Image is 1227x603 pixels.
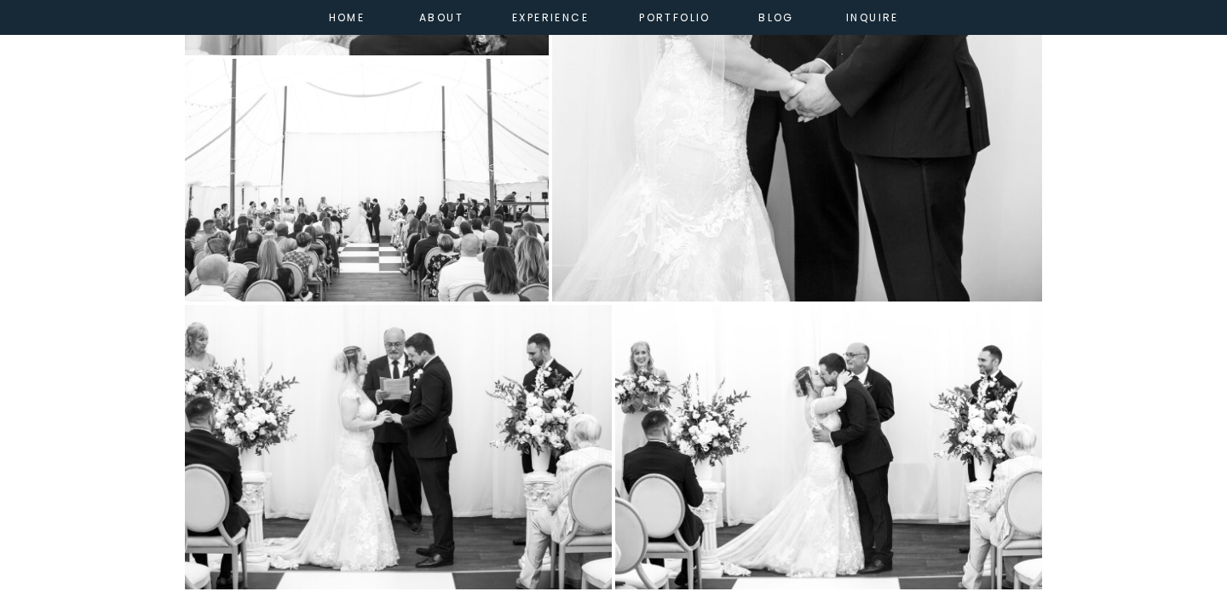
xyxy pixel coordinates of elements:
[324,9,370,24] a: home
[419,9,458,24] a: about
[842,9,903,24] a: inquire
[512,9,581,24] a: experience
[185,305,612,589] img: Open image 8 of 9 in full-screen
[185,59,549,301] img: Open image 6 of 9 in full-screen
[638,9,711,24] a: portfolio
[615,305,1042,589] img: Open image 9 of 9 in full-screen
[746,9,807,24] a: Blog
